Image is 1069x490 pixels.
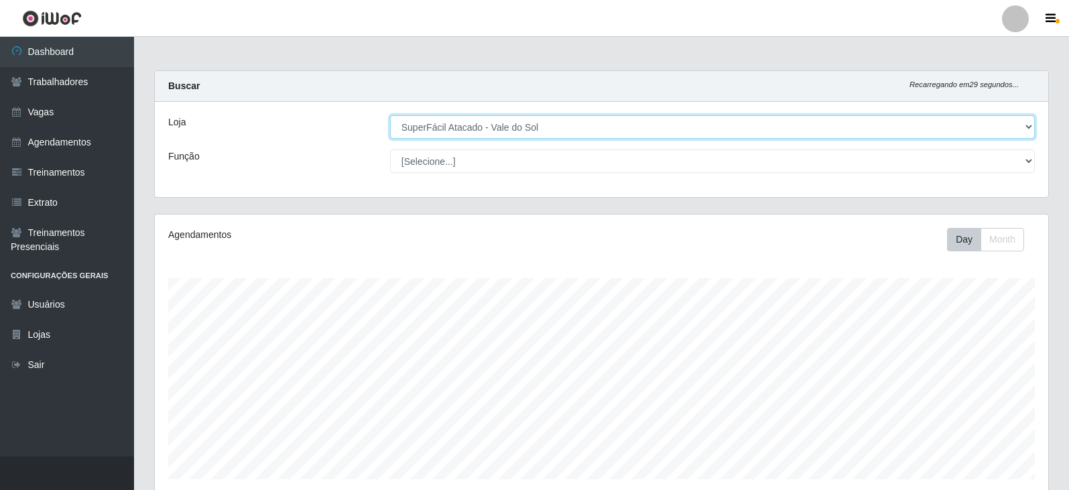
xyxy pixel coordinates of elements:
strong: Buscar [168,80,200,91]
div: Agendamentos [168,228,517,242]
label: Função [168,149,200,164]
button: Month [981,228,1024,251]
i: Recarregando em 29 segundos... [909,80,1019,88]
img: CoreUI Logo [22,10,82,27]
button: Day [947,228,981,251]
div: Toolbar with button groups [947,228,1035,251]
div: First group [947,228,1024,251]
label: Loja [168,115,186,129]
